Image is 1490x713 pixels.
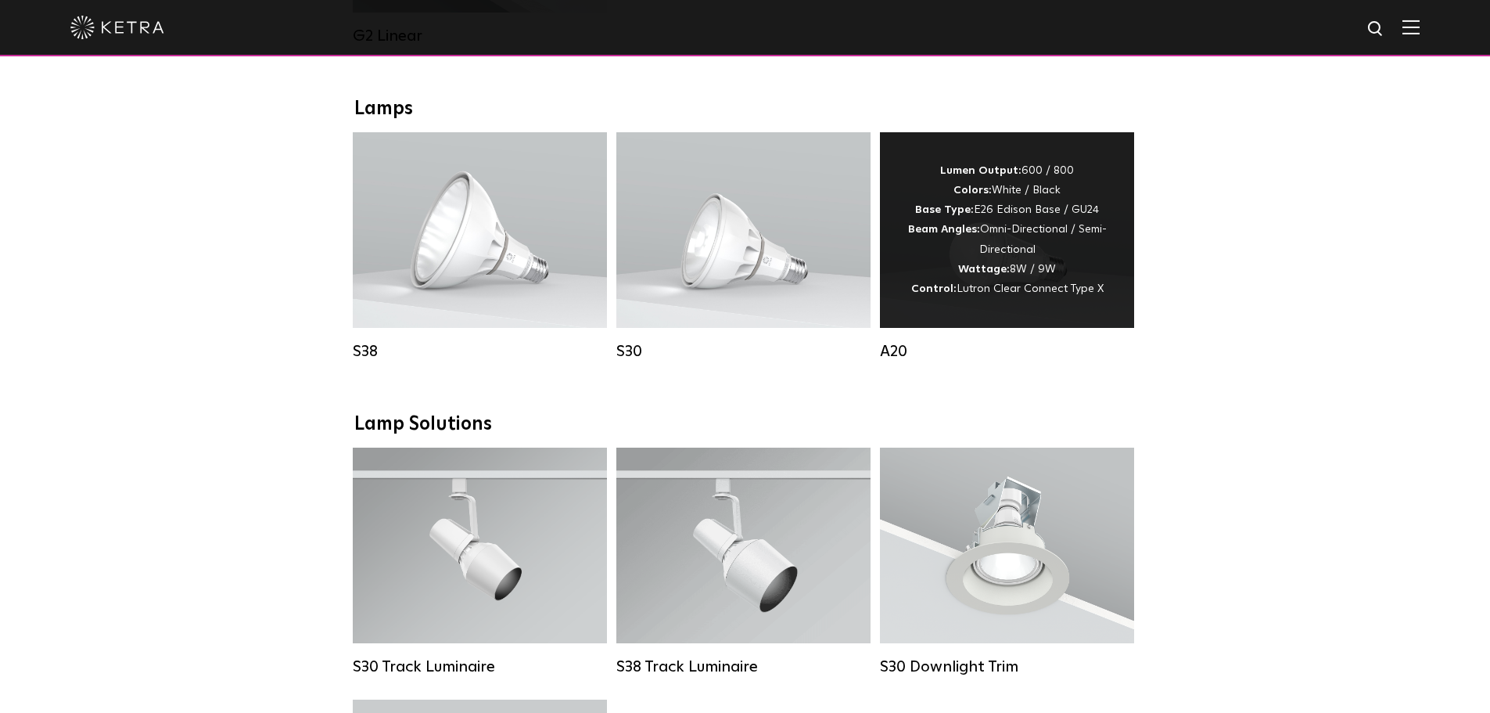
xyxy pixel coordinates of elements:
div: S38 Track Luminaire [616,657,871,676]
img: ketra-logo-2019-white [70,16,164,39]
strong: Lumen Output: [940,165,1021,176]
a: S30 Lumen Output:1100Colors:White / BlackBase Type:E26 Edison Base / GU24Beam Angles:15° / 25° / ... [616,132,871,361]
div: S30 [616,342,871,361]
span: Lutron Clear Connect Type X [957,283,1104,294]
img: search icon [1366,20,1386,39]
strong: Base Type: [915,204,974,215]
div: 600 / 800 White / Black E26 Edison Base / GU24 Omni-Directional / Semi-Directional 8W / 9W [903,161,1111,299]
a: A20 Lumen Output:600 / 800Colors:White / BlackBase Type:E26 Edison Base / GU24Beam Angles:Omni-Di... [880,132,1134,361]
strong: Control: [911,283,957,294]
strong: Wattage: [958,264,1010,275]
a: S38 Track Luminaire Lumen Output:1100Colors:White / BlackBeam Angles:10° / 25° / 40° / 60°Wattage... [616,448,871,676]
img: Hamburger%20Nav.svg [1402,20,1420,34]
div: Lamp Solutions [354,413,1136,436]
div: S30 Downlight Trim [880,657,1134,676]
strong: Beam Angles: [908,224,980,235]
a: S30 Downlight Trim S30 Downlight Trim [880,448,1134,676]
strong: Colors: [953,185,992,196]
a: S38 Lumen Output:1100Colors:White / BlackBase Type:E26 Edison Base / GU24Beam Angles:10° / 25° / ... [353,132,607,361]
div: S38 [353,342,607,361]
div: A20 [880,342,1134,361]
div: S30 Track Luminaire [353,657,607,676]
a: S30 Track Luminaire Lumen Output:1100Colors:White / BlackBeam Angles:15° / 25° / 40° / 60° / 90°W... [353,448,607,676]
div: Lamps [354,98,1136,121]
